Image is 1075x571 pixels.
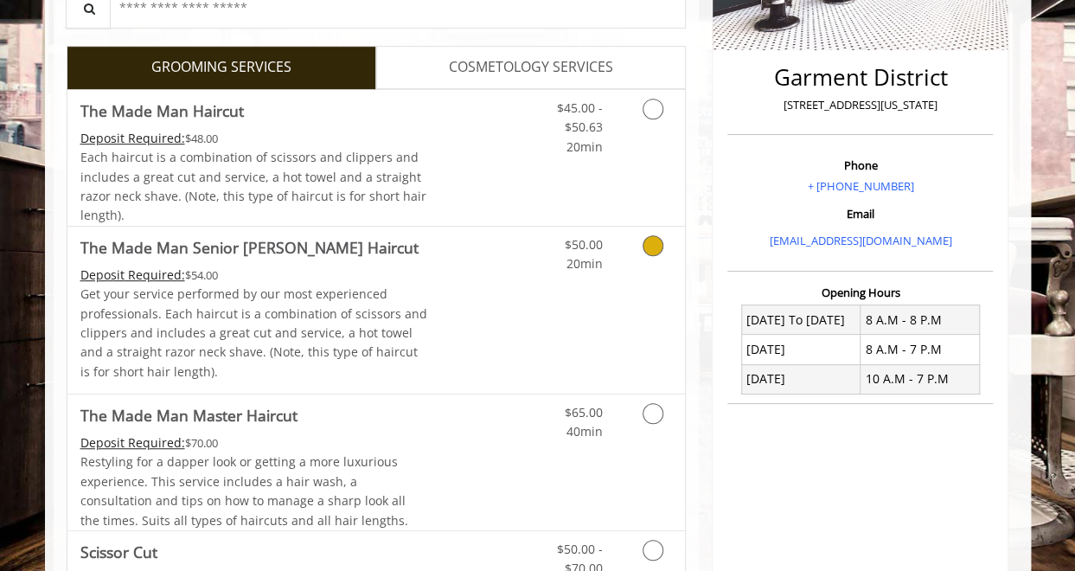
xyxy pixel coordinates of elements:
[80,434,185,451] span: This service needs some Advance to be paid before we block your appointment
[807,178,913,194] a: + [PHONE_NUMBER]
[769,233,951,248] a: [EMAIL_ADDRESS][DOMAIN_NAME]
[566,423,602,439] span: 40min
[80,453,408,528] span: Restyling for a dapper look or getting a more luxurious experience. This service includes a hair ...
[80,129,428,148] div: $48.00
[80,285,428,382] p: Get your service performed by our most experienced professionals. Each haircut is a combination o...
[727,286,993,298] h3: Opening Hours
[732,159,989,171] h3: Phone
[80,99,244,123] b: The Made Man Haircut
[741,364,861,394] td: [DATE]
[861,305,980,335] td: 8 A.M - 8 P.M
[732,65,989,90] h2: Garment District
[861,335,980,364] td: 8 A.M - 7 P.M
[80,540,157,564] b: Scissor Cut
[741,305,861,335] td: [DATE] To [DATE]
[151,56,291,79] span: GROOMING SERVICES
[564,236,602,253] span: $50.00
[80,266,428,285] div: $54.00
[556,99,602,135] span: $45.00 - $50.63
[741,335,861,364] td: [DATE]
[80,130,185,146] span: This service needs some Advance to be paid before we block your appointment
[566,138,602,155] span: 20min
[80,149,426,223] span: Each haircut is a combination of scissors and clippers and includes a great cut and service, a ho...
[732,208,989,220] h3: Email
[80,403,298,427] b: The Made Man Master Haircut
[732,96,989,114] p: [STREET_ADDRESS][US_STATE]
[861,364,980,394] td: 10 A.M - 7 P.M
[566,255,602,272] span: 20min
[80,266,185,283] span: This service needs some Advance to be paid before we block your appointment
[80,433,428,452] div: $70.00
[449,56,613,79] span: COSMETOLOGY SERVICES
[564,404,602,420] span: $65.00
[80,235,419,260] b: The Made Man Senior [PERSON_NAME] Haircut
